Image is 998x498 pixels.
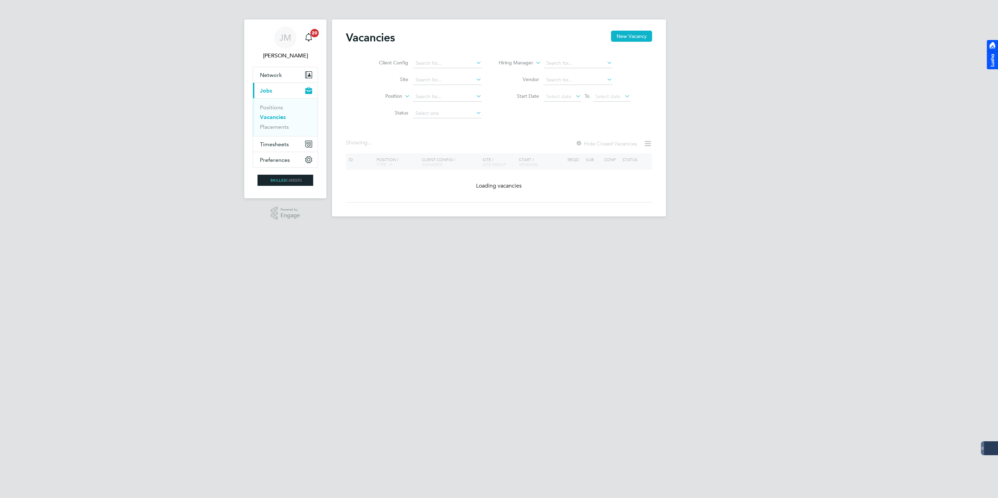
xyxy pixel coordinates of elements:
[260,104,283,111] a: Positions
[346,139,373,147] div: Showing
[260,124,289,130] a: Placements
[346,31,395,45] h2: Vacancies
[368,76,408,82] label: Site
[413,92,482,102] input: Search for...
[280,213,300,219] span: Engage
[302,26,316,49] a: 20
[310,29,319,37] span: 20
[253,83,318,98] button: Jobs
[595,93,620,100] span: Select date
[253,98,318,136] div: Jobs
[253,52,318,60] span: Jack McMurray
[583,92,592,101] span: To
[413,58,482,68] input: Search for...
[279,33,291,42] span: JM
[368,110,408,116] label: Status
[499,93,539,99] label: Start Date
[244,19,326,198] nav: Main navigation
[611,31,652,42] button: New Vacancy
[367,139,372,146] span: ...
[280,207,300,213] span: Powered by
[253,175,318,186] a: Go to home page
[413,75,482,85] input: Search for...
[413,109,482,118] input: Select one
[253,136,318,152] button: Timesheets
[260,114,286,120] a: Vacancies
[260,72,282,78] span: Network
[260,157,290,163] span: Preferences
[544,58,612,68] input: Search for...
[253,152,318,167] button: Preferences
[576,140,637,147] label: Hide Closed Vacancies
[546,93,571,100] span: Select date
[258,175,313,186] img: skilledcareers-logo-retina.png
[271,207,300,220] a: Powered byEngage
[368,60,408,66] label: Client Config
[253,67,318,82] button: Network
[253,26,318,60] a: JM[PERSON_NAME]
[260,141,289,148] span: Timesheets
[362,93,402,100] label: Position
[260,87,272,94] span: Jobs
[493,60,533,66] label: Hiring Manager
[499,76,539,82] label: Vendor
[544,75,612,85] input: Search for...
